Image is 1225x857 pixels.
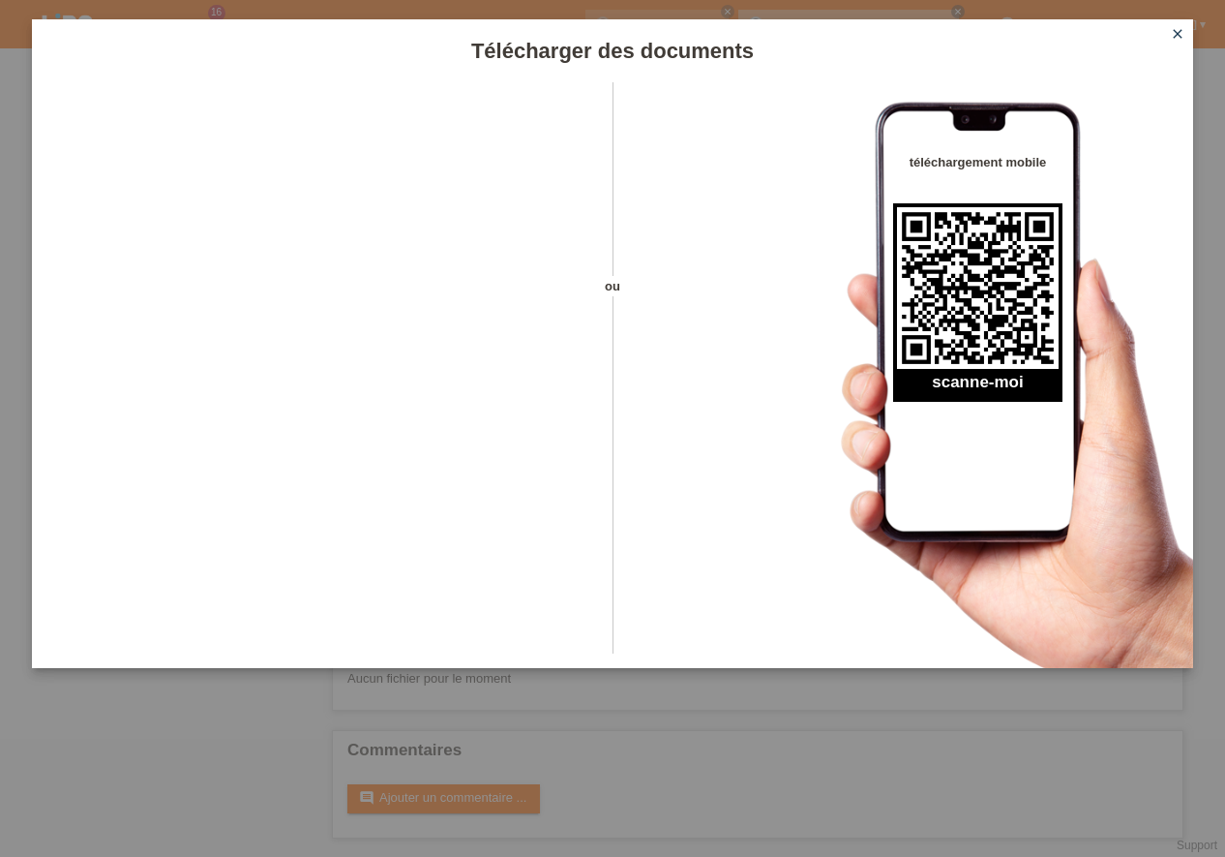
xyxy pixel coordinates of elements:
a: close [1165,24,1190,46]
i: close [1170,26,1185,42]
h4: téléchargement mobile [893,155,1062,169]
span: ou [579,276,646,296]
h1: Télécharger des documents [32,39,1193,63]
iframe: Upload [61,131,579,615]
h2: scanne-moi [893,373,1062,402]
